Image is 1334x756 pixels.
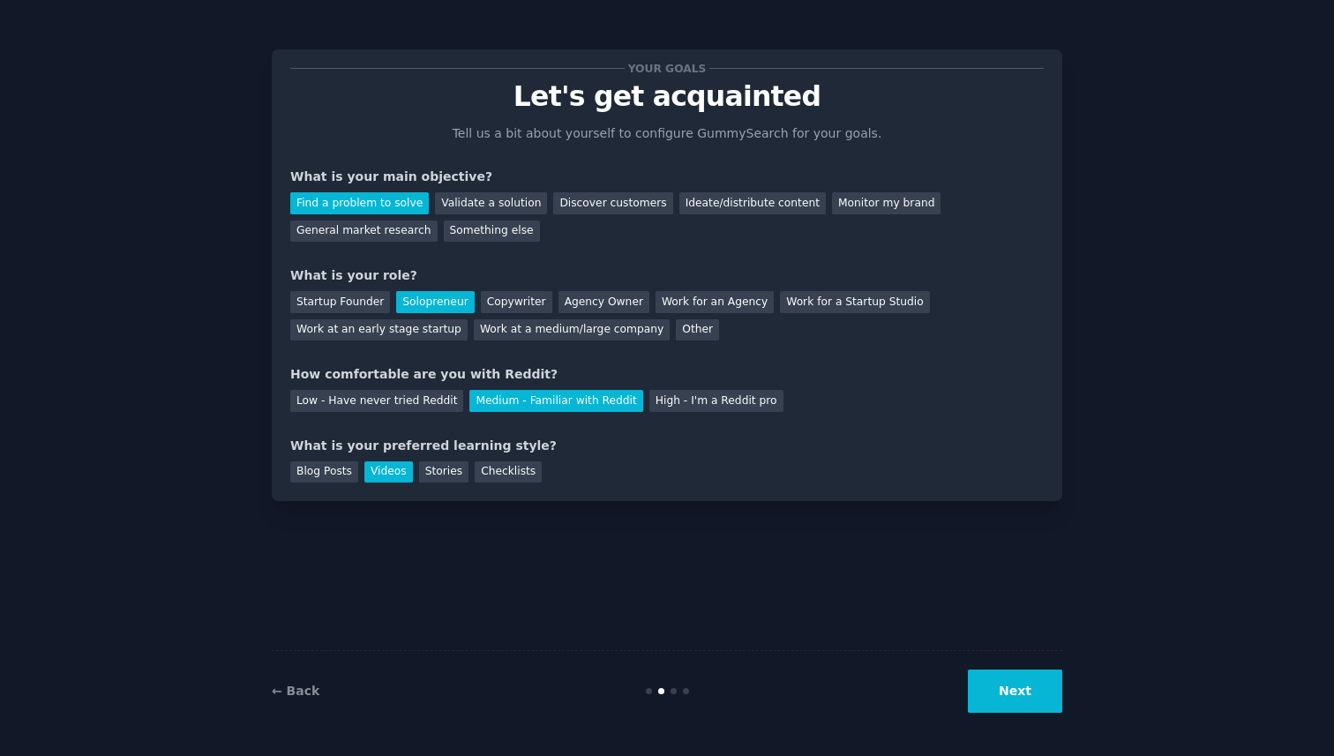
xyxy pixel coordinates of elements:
[656,291,774,313] div: Work for an Agency
[968,670,1062,713] button: Next
[290,390,463,412] div: Low - Have never tried Reddit
[419,461,468,483] div: Stories
[290,221,438,243] div: General market research
[474,319,670,341] div: Work at a medium/large company
[290,81,1044,112] p: Let's get acquainted
[290,461,358,483] div: Blog Posts
[469,390,642,412] div: Medium - Familiar with Reddit
[475,461,542,483] div: Checklists
[558,291,649,313] div: Agency Owner
[290,266,1044,285] div: What is your role?
[272,684,319,698] a: ← Back
[553,192,672,214] div: Discover customers
[290,168,1044,186] div: What is your main objective?
[290,192,429,214] div: Find a problem to solve
[445,124,889,143] p: Tell us a bit about yourself to configure GummySearch for your goals.
[290,365,1044,384] div: How comfortable are you with Reddit?
[676,319,719,341] div: Other
[832,192,941,214] div: Monitor my brand
[780,291,929,313] div: Work for a Startup Studio
[290,319,468,341] div: Work at an early stage startup
[364,461,413,483] div: Videos
[290,291,390,313] div: Startup Founder
[481,291,552,313] div: Copywriter
[625,59,709,78] span: Your goals
[396,291,474,313] div: Solopreneur
[444,221,540,243] div: Something else
[435,192,547,214] div: Validate a solution
[679,192,826,214] div: Ideate/distribute content
[649,390,783,412] div: High - I'm a Reddit pro
[290,437,1044,455] div: What is your preferred learning style?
